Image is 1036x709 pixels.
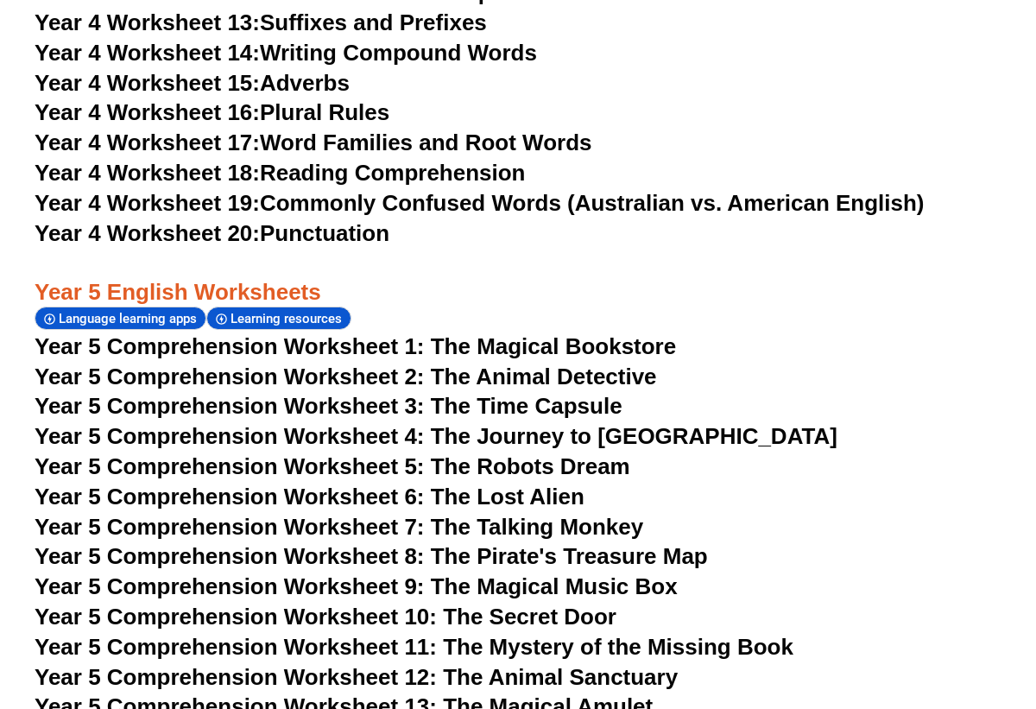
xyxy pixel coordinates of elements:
span: Year 4 Worksheet 13: [35,9,260,35]
span: Year 4 Worksheet 19: [35,190,260,216]
span: Year 4 Worksheet 18: [35,160,260,186]
iframe: Chat Widget [740,514,1036,709]
span: Year 4 Worksheet 20: [35,220,260,246]
a: Year 4 Worksheet 17:Word Families and Root Words [35,130,591,155]
a: Year 5 Comprehension Worksheet 4: The Journey to [GEOGRAPHIC_DATA] [35,423,837,449]
div: Learning resources [206,307,351,330]
a: Year 5 Comprehension Worksheet 12: The Animal Sanctuary [35,664,678,690]
a: Year 5 Comprehension Worksheet 1: The Magical Bookstore [35,333,676,359]
h3: Year 5 English Worksheets [35,249,1001,307]
span: Language learning apps [59,311,202,326]
a: Year 5 Comprehension Worksheet 7: The Talking Monkey [35,514,643,540]
a: Year 4 Worksheet 20:Punctuation [35,220,389,246]
a: Year 5 Comprehension Worksheet 2: The Animal Detective [35,364,657,389]
span: Year 4 Worksheet 16: [35,99,260,125]
span: Year 4 Worksheet 15: [35,70,260,96]
a: Year 5 Comprehension Worksheet 3: The Time Capsule [35,393,622,419]
a: Year 5 Comprehension Worksheet 9: The Magical Music Box [35,573,678,599]
a: Year 5 Comprehension Worksheet 5: The Robots Dream [35,453,630,479]
a: Year 4 Worksheet 15:Adverbs [35,70,350,96]
a: Year 5 Comprehension Worksheet 10: The Secret Door [35,604,616,630]
a: Year 4 Worksheet 13:Suffixes and Prefixes [35,9,487,35]
a: Year 5 Comprehension Worksheet 8: The Pirate's Treasure Map [35,543,708,569]
a: Year 4 Worksheet 16:Plural Rules [35,99,389,125]
span: Year 4 Worksheet 17: [35,130,260,155]
div: Language learning apps [35,307,206,330]
span: Year 4 Worksheet 14: [35,40,260,66]
a: Year 4 Worksheet 14:Writing Compound Words [35,40,537,66]
a: Year 4 Worksheet 19:Commonly Confused Words (Australian vs. American English) [35,190,925,216]
a: Year 4 Worksheet 18:Reading Comprehension [35,160,525,186]
a: Year 5 Comprehension Worksheet 11: The Mystery of the Missing Book [35,634,793,660]
a: Year 5 Comprehension Worksheet 6: The Lost Alien [35,484,584,510]
span: Learning resources [231,311,347,326]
